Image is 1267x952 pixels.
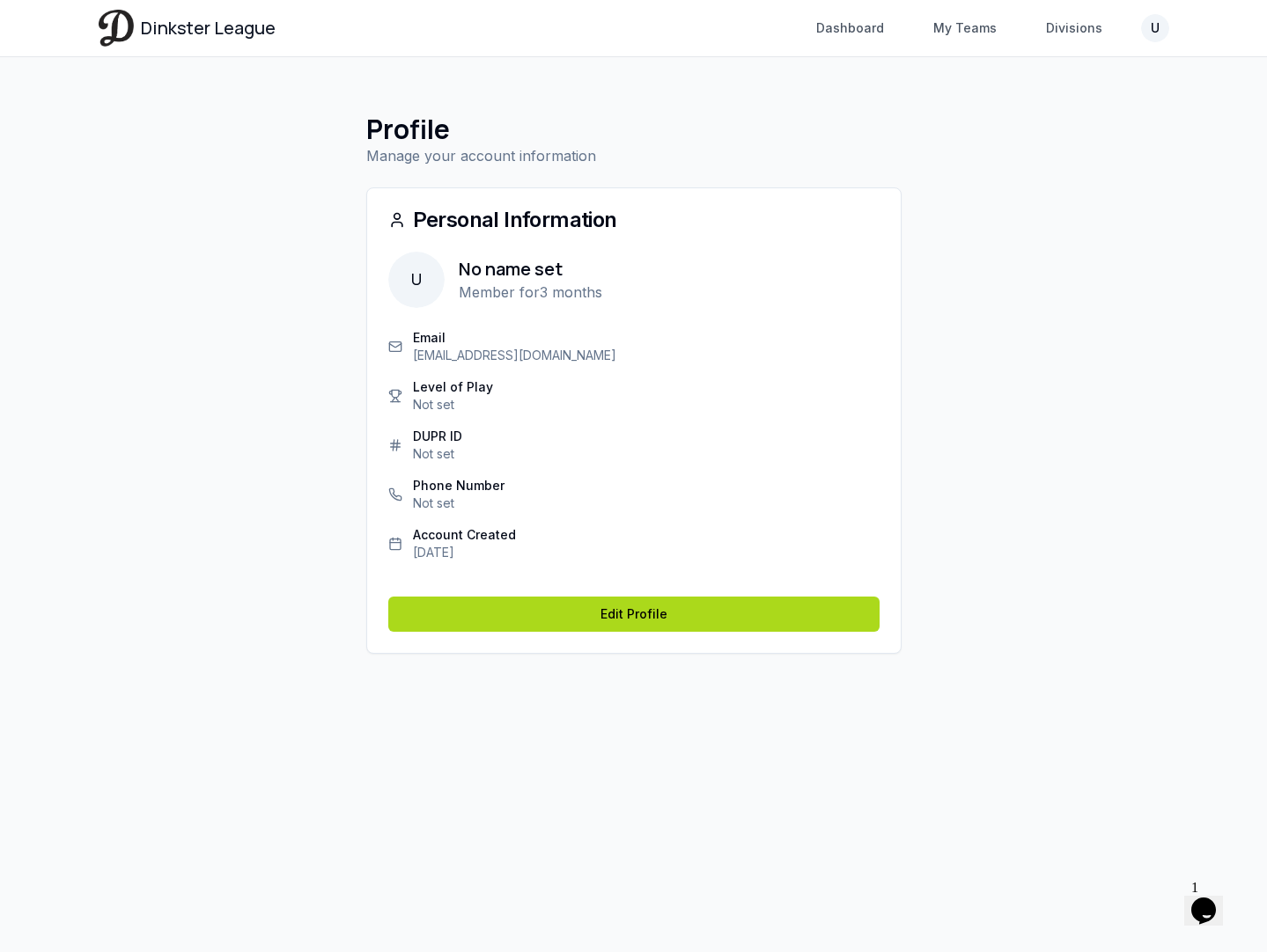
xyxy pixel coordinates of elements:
[388,252,445,308] span: U
[388,597,880,632] a: Edit Profile
[413,396,493,414] p: Not set
[99,10,134,46] img: Dinkster
[141,16,276,40] span: Dinkster League
[923,12,1007,44] a: My Teams
[99,10,276,46] a: Dinkster League
[1184,873,1241,926] iframe: chat widget
[413,428,462,445] p: DUPR ID
[413,526,516,544] p: Account Created
[413,494,505,512] p: Not set
[459,282,602,303] p: Member for 3 months
[413,445,462,463] p: Not set
[459,257,602,282] h2: No name set
[413,347,616,364] p: [EMAIL_ADDRESS][DOMAIN_NAME]
[1141,14,1169,42] button: U
[413,544,516,561] p: [DATE]
[413,329,616,347] p: Email
[1035,12,1113,44] a: Divisions
[806,12,895,44] a: Dashboard
[366,114,902,145] h1: Profile
[366,145,902,166] p: Manage your account information
[413,378,493,396] p: Level of Play
[388,209,880,231] div: Personal Information
[413,477,505,494] p: Phone Number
